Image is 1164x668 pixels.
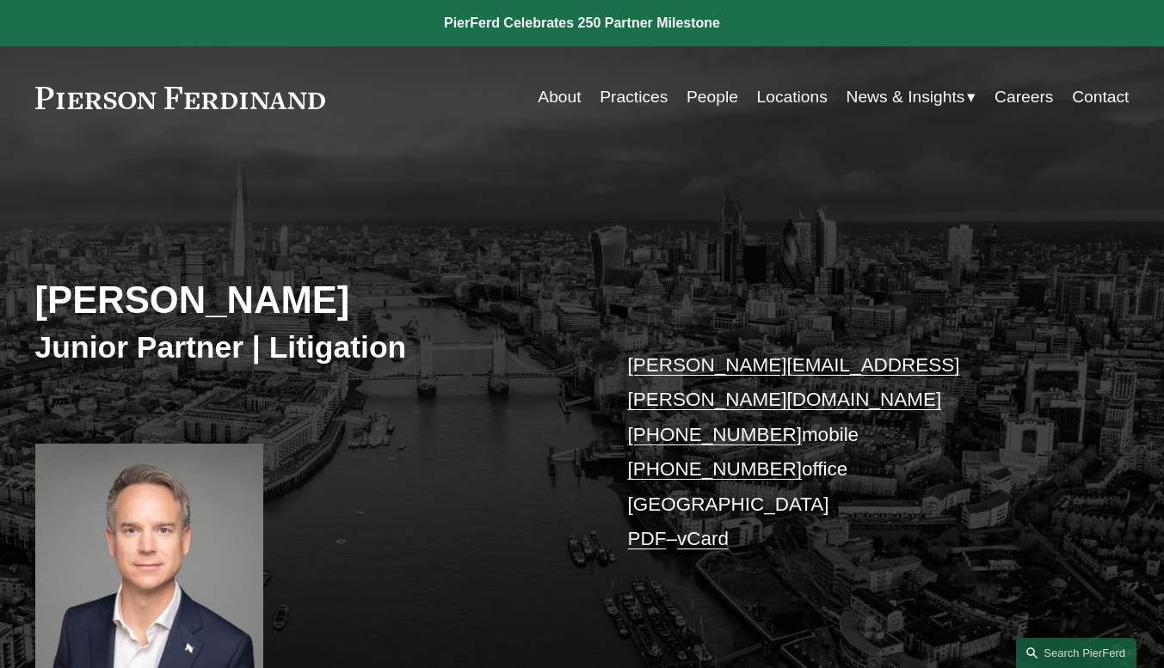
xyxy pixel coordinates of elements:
[687,81,738,113] a: People
[35,329,582,367] h3: Junior Partner | Litigation
[1016,638,1136,668] a: Search this site
[847,83,965,113] span: News & Insights
[627,348,1083,557] p: mobile office [GEOGRAPHIC_DATA] –
[1072,81,1129,113] a: Contact
[627,458,801,480] a: [PHONE_NUMBER]
[600,81,668,113] a: Practices
[677,528,729,549] a: vCard
[627,424,801,445] a: [PHONE_NUMBER]
[757,81,828,113] a: Locations
[847,81,976,113] a: folder dropdown
[538,81,581,113] a: About
[995,81,1053,113] a: Careers
[627,354,959,410] a: [PERSON_NAME][EMAIL_ADDRESS][PERSON_NAME][DOMAIN_NAME]
[35,278,582,323] h2: [PERSON_NAME]
[627,528,666,549] a: PDF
